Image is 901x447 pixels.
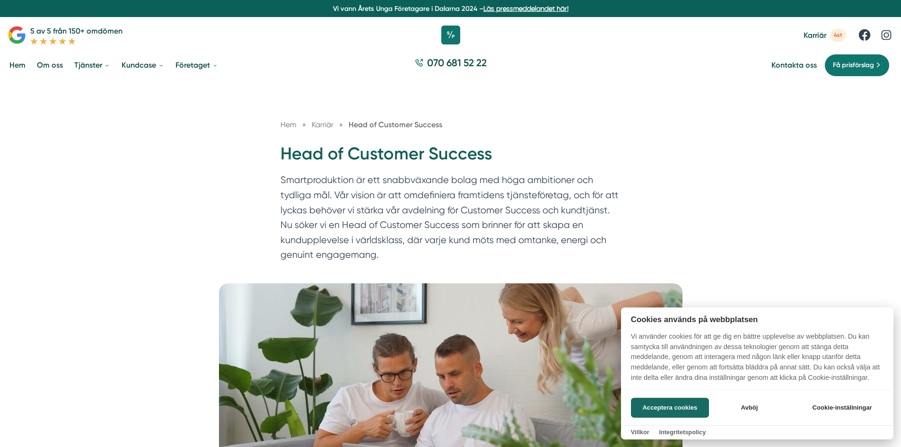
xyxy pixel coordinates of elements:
[659,429,706,436] a: Integritetspolicy
[621,332,893,389] p: Vi använder cookies för att ge dig en bättre upplevelse av webbplatsen. Du kan samtycka till anvä...
[631,398,709,418] button: Acceptera cookies
[631,429,649,436] a: Villkor
[712,398,787,418] button: Avböj
[801,398,884,418] button: Cookie-inställningar
[621,315,893,324] h2: Cookies används på webbplatsen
